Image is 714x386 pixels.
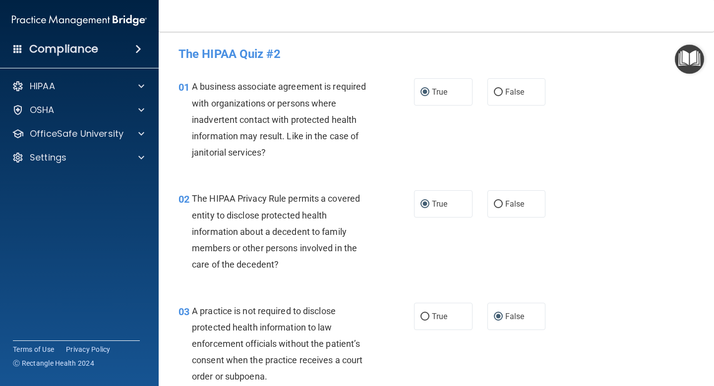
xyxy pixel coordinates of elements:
a: OSHA [12,104,144,116]
h4: The HIPAA Quiz #2 [178,48,694,60]
span: 01 [178,81,189,93]
h4: Compliance [29,42,98,56]
a: Terms of Use [13,344,54,354]
span: True [432,199,447,209]
input: False [494,313,503,321]
p: OfficeSafe University [30,128,123,140]
span: The HIPAA Privacy Rule permits a covered entity to disclose protected health information about a ... [192,193,360,270]
span: False [505,87,525,97]
p: OSHA [30,104,55,116]
span: True [432,87,447,97]
a: Privacy Policy [66,344,111,354]
span: A practice is not required to disclose protected health information to law enforcement officials ... [192,306,362,382]
span: Ⓒ Rectangle Health 2024 [13,358,94,368]
img: PMB logo [12,10,147,30]
span: False [505,199,525,209]
button: Open Resource Center [675,45,704,74]
a: OfficeSafe University [12,128,144,140]
input: False [494,201,503,208]
span: 03 [178,306,189,318]
p: HIPAA [30,80,55,92]
a: Settings [12,152,144,164]
a: HIPAA [12,80,144,92]
p: Settings [30,152,66,164]
span: False [505,312,525,321]
input: True [420,89,429,96]
input: True [420,201,429,208]
span: 02 [178,193,189,205]
input: False [494,89,503,96]
input: True [420,313,429,321]
span: True [432,312,447,321]
span: A business associate agreement is required with organizations or persons where inadvertent contac... [192,81,366,158]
